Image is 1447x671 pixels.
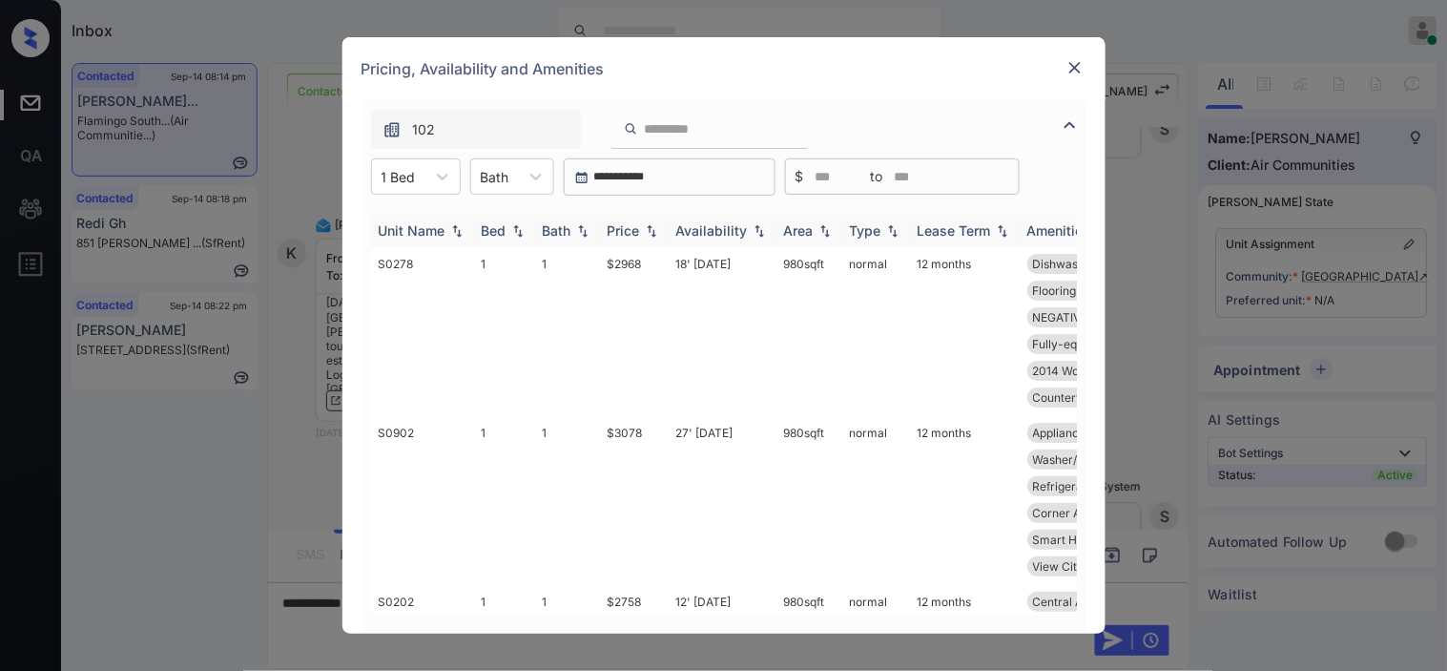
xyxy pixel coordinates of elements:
[1033,533,1139,547] span: Smart Home Door...
[842,246,910,415] td: normal
[482,222,506,239] div: Bed
[669,415,776,584] td: 27' [DATE]
[1065,58,1085,77] img: close
[371,246,474,415] td: S0278
[1033,595,1125,609] span: Central Air Con...
[600,246,669,415] td: $2968
[796,166,804,187] span: $
[1033,426,1125,440] span: Appliances Stai...
[1033,310,1137,325] span: NEGATIVE Balcon...
[1033,364,1131,378] span: 2014 Wood Floor...
[1027,222,1091,239] div: Amenities
[776,246,842,415] td: 980 sqft
[624,120,638,137] img: icon-zuma
[1033,559,1085,574] span: View City
[816,224,835,238] img: sorting
[842,415,910,584] td: normal
[669,246,776,415] td: 18' [DATE]
[993,224,1012,238] img: sorting
[379,222,445,239] div: Unit Name
[535,415,600,584] td: 1
[371,415,474,584] td: S0902
[1033,390,1129,405] span: Countertops Bat...
[1033,337,1126,351] span: Fully-equipped ...
[382,120,402,139] img: icon-zuma
[750,224,769,238] img: sorting
[573,224,592,238] img: sorting
[535,246,600,415] td: 1
[508,224,527,238] img: sorting
[918,222,991,239] div: Lease Term
[910,415,1020,584] td: 12 months
[776,415,842,584] td: 980 sqft
[883,224,902,238] img: sorting
[676,222,748,239] div: Availability
[474,415,535,584] td: 1
[543,222,571,239] div: Bath
[413,119,436,140] span: 102
[474,246,535,415] td: 1
[1033,479,1124,493] span: Refrigerator Le...
[608,222,640,239] div: Price
[1033,452,1134,467] span: Washer/Dryer Eu...
[342,37,1106,100] div: Pricing, Availability and Amenities
[642,224,661,238] img: sorting
[910,246,1020,415] td: 12 months
[1033,506,1136,520] span: Corner Apartmen...
[850,222,881,239] div: Type
[1059,114,1082,136] img: icon-zuma
[784,222,814,239] div: Area
[600,415,669,584] td: $3078
[871,166,883,187] span: to
[447,224,466,238] img: sorting
[1033,283,1100,298] span: Flooring Tile
[1033,257,1097,271] span: Dishwasher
